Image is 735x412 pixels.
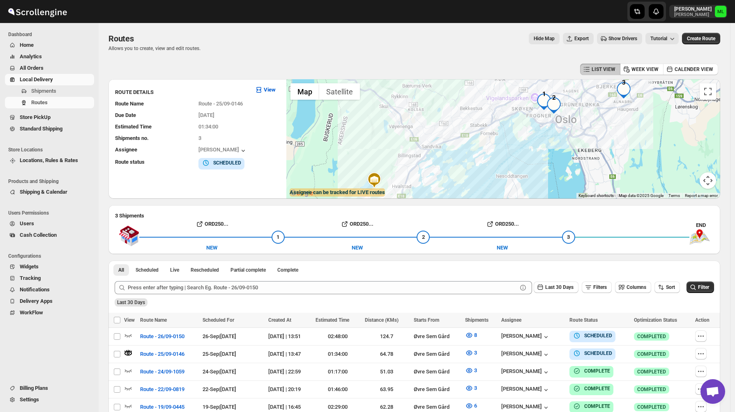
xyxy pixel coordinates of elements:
button: [PERSON_NAME] [501,386,550,394]
span: Created At [268,317,291,323]
button: Show Drivers [597,33,642,44]
span: COMPLETED [637,333,666,340]
span: Scheduled [136,267,159,273]
b: COMPLETE [584,403,610,409]
span: View [124,317,135,323]
b: SCHEDULED [584,333,612,339]
span: All [118,267,124,273]
span: Routes [31,99,48,105]
span: Standard Shipping [20,126,62,132]
span: Products and Shipping [8,178,94,185]
span: Michael Lunga [715,6,726,17]
button: COMPLETE [573,367,610,375]
span: 6 [474,403,477,409]
button: Delivery Apps [5,295,94,307]
button: Filter [687,282,714,293]
span: Map data ©2025 Google [619,193,664,198]
span: Route - 22/09-0819 [140,385,184,394]
div: Øvre Sem Gård [414,385,461,394]
span: Dashboard [8,31,94,38]
button: Route - 22/09-0819 [135,383,189,396]
span: Route Name [115,101,144,107]
span: Users Permissions [8,210,94,216]
span: Shipments no. [115,135,149,141]
span: Starts From [414,317,439,323]
button: Routes [5,97,94,108]
button: [PERSON_NAME] [501,368,550,376]
img: Google [288,188,316,199]
span: Home [20,42,34,48]
button: ORD250... [430,217,575,231]
button: Widgets [5,261,94,272]
span: Due Date [115,112,136,118]
div: [DATE] | 20:19 [268,385,311,394]
span: Partial complete [230,267,266,273]
span: Hide Map [534,35,555,42]
p: Allows you to create, view and edit routes. [108,45,200,52]
span: Create Route [687,35,715,42]
span: WorkFlow [20,309,43,316]
p: [PERSON_NAME] [674,6,712,12]
button: User menu [669,5,727,18]
span: Distance (KMs) [365,317,399,323]
span: 2 [422,234,425,240]
a: Terms (opens in new tab) [668,193,680,198]
button: All Orders [5,62,94,74]
button: Users [5,218,94,229]
button: Analytics [5,51,94,62]
span: Scheduled For [203,317,234,323]
span: Optimization Status [634,317,677,323]
span: Shipments [31,88,56,94]
div: 01:34:00 [316,350,359,358]
button: Route - 24/09-1059 [135,365,189,378]
button: Map action label [529,33,560,44]
button: Show satellite imagery [319,83,360,100]
button: Last 30 Days [534,282,578,293]
span: 24-Sep | [DATE] [203,369,236,375]
label: Assignee can be tracked for LIVE routes [290,188,385,197]
div: 51.03 [365,368,409,376]
span: Analytics [20,53,42,60]
span: Widgets [20,263,39,270]
div: 63.95 [365,385,409,394]
span: Estimated Time [115,124,152,130]
div: 02:48:00 [316,332,359,341]
button: Cash Collection [5,229,94,241]
button: CALENDER VIEW [663,64,718,75]
span: 1 [276,234,279,240]
b: ORD250... [205,221,228,227]
span: Route - 25/09-0146 [198,101,243,107]
span: Route - 19/09-0445 [140,403,184,411]
span: Cash Collection [20,232,57,238]
span: Delivery Apps [20,298,53,304]
span: Billing Plans [20,385,48,391]
span: 19-Sep | [DATE] [203,404,236,410]
button: Home [5,39,94,51]
span: LIST VIEW [592,66,615,73]
span: Route - 26/09-0150 [140,332,184,341]
div: [DATE] | 16:45 [268,403,311,411]
span: Tutorial [650,36,667,41]
span: Filters [593,284,607,290]
button: SCHEDULED [202,159,241,167]
span: 22-Sep | [DATE] [203,386,236,392]
div: Øvre Sem Gård [414,332,461,341]
span: Shipping & Calendar [20,189,67,195]
div: [DATE] | 22:59 [268,368,311,376]
b: View [264,87,276,93]
span: Route - 24/09-1059 [140,368,184,376]
span: Last 30 Days [117,300,145,305]
div: [DATE] | 13:47 [268,350,311,358]
span: Assignee [115,146,137,153]
span: Route Name [140,317,167,323]
b: ORD250... [350,221,373,227]
span: [DATE] [198,112,214,118]
div: NEW [352,244,363,252]
span: Local Delivery [20,76,53,82]
span: 3 [567,234,570,240]
div: 2 [546,97,562,114]
span: Filter [698,284,709,290]
b: SCHEDULED [213,160,241,166]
